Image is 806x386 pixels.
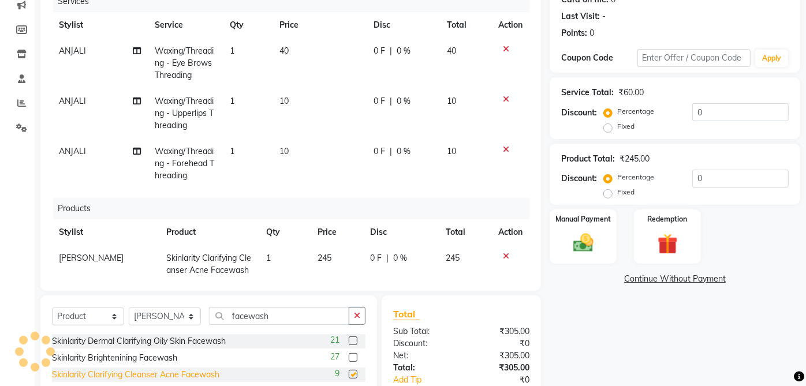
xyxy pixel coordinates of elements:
th: Qty [223,12,273,38]
label: Manual Payment [555,214,611,224]
th: Product [159,219,259,245]
span: 9 [335,368,339,380]
div: ₹0 [461,338,538,350]
th: Price [311,219,363,245]
span: 0 % [397,95,411,107]
th: Total [439,219,491,245]
div: ₹60.00 [618,87,644,99]
input: Enter Offer / Coupon Code [637,49,751,67]
div: 0 [589,27,594,39]
span: 1 [230,96,234,106]
span: ANJALI [59,46,86,56]
span: 40 [447,46,456,56]
th: Price [273,12,367,38]
label: Fixed [617,187,635,197]
div: ₹0 [474,374,538,386]
span: 1 [266,253,271,263]
div: Skinlarity Dermal Clarifying Oily Skin Facewash [52,335,226,347]
th: Disc [363,219,439,245]
span: 21 [330,334,339,346]
th: Stylist [52,12,148,38]
div: Product Total: [561,153,615,165]
span: 27 [330,351,339,363]
div: Points: [561,27,587,39]
label: Percentage [617,172,654,182]
span: 245 [446,253,460,263]
span: 0 F [370,252,382,264]
span: 1 [230,46,234,56]
span: 0 F [374,145,385,158]
span: 0 % [397,45,411,57]
span: Waxing/Threading - Upperlips Threading [155,96,214,130]
th: Service [148,12,223,38]
div: Products [53,198,538,219]
div: Skinlarity Brightenining Facewash [52,352,177,364]
th: Qty [259,219,311,245]
div: Service Total: [561,87,614,99]
div: ₹305.00 [461,325,538,338]
label: Percentage [617,106,654,117]
div: Discount: [561,107,597,119]
span: | [390,45,392,57]
img: _cash.svg [567,231,600,254]
span: | [390,95,392,107]
span: Total [393,308,420,320]
a: Add Tip [385,374,474,386]
div: ₹245.00 [620,153,650,165]
th: Action [491,219,529,245]
div: Coupon Code [561,52,637,64]
span: 10 [447,96,456,106]
span: Skinlarity Clarifying Cleanser Acne Facewash [166,253,251,275]
span: [PERSON_NAME] [59,253,124,263]
a: Continue Without Payment [552,273,798,285]
div: ₹305.00 [461,362,538,374]
span: 0 F [374,45,385,57]
span: 245 [318,253,331,263]
span: 10 [279,96,289,106]
span: 10 [279,146,289,156]
span: Waxing/Threading - Eye Brows Threading [155,46,214,80]
span: 0 % [397,145,411,158]
input: Search or Scan [210,307,349,325]
div: Sub Total: [385,325,461,338]
div: - [602,10,606,23]
button: Apply [755,50,788,67]
span: 10 [447,146,456,156]
span: 0 F [374,95,385,107]
div: Total: [385,362,461,374]
label: Fixed [617,121,635,132]
div: ₹305.00 [461,350,538,362]
div: Discount: [561,173,597,185]
span: | [390,145,392,158]
div: Last Visit: [561,10,600,23]
span: ANJALI [59,146,86,156]
img: _gift.svg [651,231,684,257]
span: ANJALI [59,96,86,106]
span: 0 % [393,252,407,264]
span: Waxing/Threading - Forehead Threading [155,146,214,181]
div: Net: [385,350,461,362]
div: Skinlarity Clarifying Cleanser Acne Facewash [52,369,219,381]
th: Disc [367,12,440,38]
span: | [386,252,389,264]
span: 1 [230,146,234,156]
th: Action [491,12,529,38]
th: Total [440,12,491,38]
th: Stylist [52,219,159,245]
label: Redemption [648,214,688,224]
span: 40 [279,46,289,56]
div: Discount: [385,338,461,350]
